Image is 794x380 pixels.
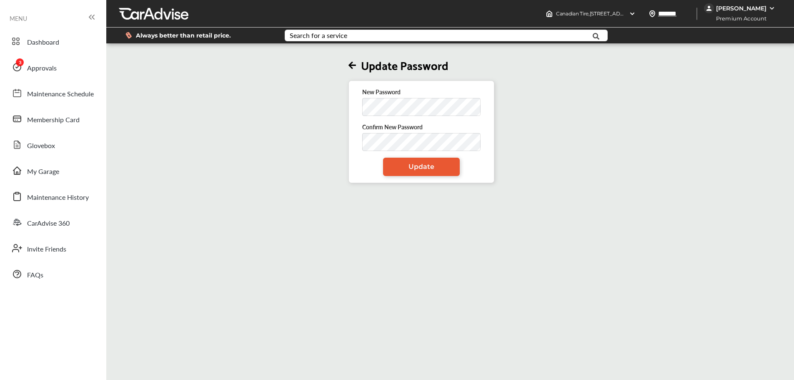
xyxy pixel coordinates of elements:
[27,244,66,255] span: Invite Friends
[696,8,697,20] img: header-divider.bc55588e.svg
[629,10,636,17] img: header-down-arrow.9dd2ce7d.svg
[8,134,98,156] a: Glovebox
[716,5,766,12] div: [PERSON_NAME]
[362,123,423,131] span: Confirm New Password
[8,160,98,181] a: My Garage
[408,163,434,171] span: Update
[8,237,98,259] a: Invite Friends
[136,33,231,38] span: Always better than retail price.
[27,218,70,229] span: CarAdvise 360
[556,10,734,17] span: Canadian Tire , [STREET_ADDRESS][PERSON_NAME] VICTORIA , BC V9B 4V5
[649,10,656,17] img: location_vector.a44bc228.svg
[8,30,98,52] a: Dashboard
[27,166,59,177] span: My Garage
[290,32,347,39] div: Search for a service
[8,263,98,285] a: FAQs
[362,88,401,96] span: New Password
[383,158,460,176] a: Update
[10,15,27,22] span: MENU
[769,5,775,12] img: WGsFRI8htEPBVLJbROoPRyZpYNWhNONpIPPETTm6eUC0GeLEiAAAAAElFTkSuQmCC
[8,108,98,130] a: Membership Card
[8,211,98,233] a: CarAdvise 360
[27,63,57,74] span: Approvals
[348,58,494,72] h2: Update Password
[546,10,553,17] img: header-home-logo.8d720a4f.svg
[27,115,80,126] span: Membership Card
[8,186,98,207] a: Maintenance History
[27,141,55,151] span: Glovebox
[8,56,98,78] a: Approvals
[27,270,43,281] span: FAQs
[705,14,773,23] span: Premium Account
[125,32,132,39] img: dollor_label_vector.a70140d1.svg
[27,89,94,100] span: Maintenance Schedule
[8,82,98,104] a: Maintenance Schedule
[27,192,89,203] span: Maintenance History
[704,3,714,13] img: jVpblrzwTbfkPYzPPzSLxeg0AAAAASUVORK5CYII=
[27,37,59,48] span: Dashboard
